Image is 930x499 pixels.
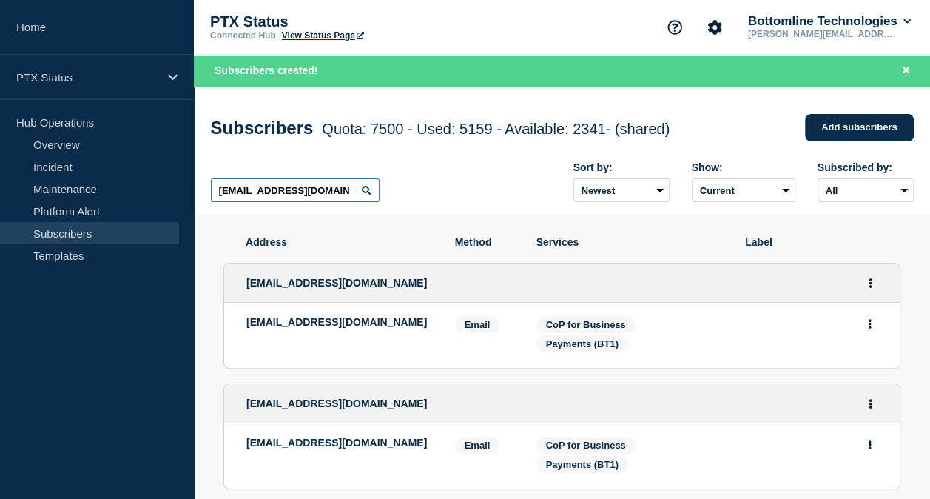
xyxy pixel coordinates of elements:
p: [EMAIL_ADDRESS][DOMAIN_NAME] [246,437,433,449]
p: Connected Hub [210,30,276,41]
button: Support [659,12,690,43]
p: PTX Status [16,71,158,84]
span: CoP for Business [546,440,626,451]
select: Deleted [692,178,795,202]
div: Subscribed by: [818,161,914,173]
h1: Subscribers [211,118,670,138]
button: Actions [860,433,879,456]
span: Quota: 7500 - Used: 5159 - Available: 2341 - (shared) [322,121,670,137]
span: CoP for Business [546,319,626,330]
button: Actions [861,392,880,415]
button: Close banner [897,62,915,79]
input: Search subscribers [211,178,380,202]
button: Actions [861,272,880,295]
span: Email [455,316,500,333]
select: Sort by [573,178,670,202]
div: Show: [692,161,795,173]
button: Bottomline Technologies [745,14,914,29]
span: Services [536,236,724,248]
span: Email [455,437,500,454]
p: PTX Status [210,13,506,30]
span: Subscribers created! [215,64,317,76]
span: Method [455,236,514,248]
button: Account settings [699,12,730,43]
span: Payments (BT1) [546,459,619,470]
p: [PERSON_NAME][EMAIL_ADDRESS][PERSON_NAME][DOMAIN_NAME] [745,29,899,39]
div: Sort by: [573,161,670,173]
a: View Status Page [282,30,364,41]
button: Actions [860,312,879,335]
a: Add subscribers [805,114,914,141]
span: Payments (BT1) [546,338,619,349]
span: Label [745,236,878,248]
span: Address [246,236,433,248]
p: [EMAIL_ADDRESS][DOMAIN_NAME] [246,316,433,328]
select: Subscribed by [818,178,914,202]
span: [EMAIL_ADDRESS][DOMAIN_NAME] [246,277,427,289]
span: [EMAIL_ADDRESS][DOMAIN_NAME] [246,398,427,409]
